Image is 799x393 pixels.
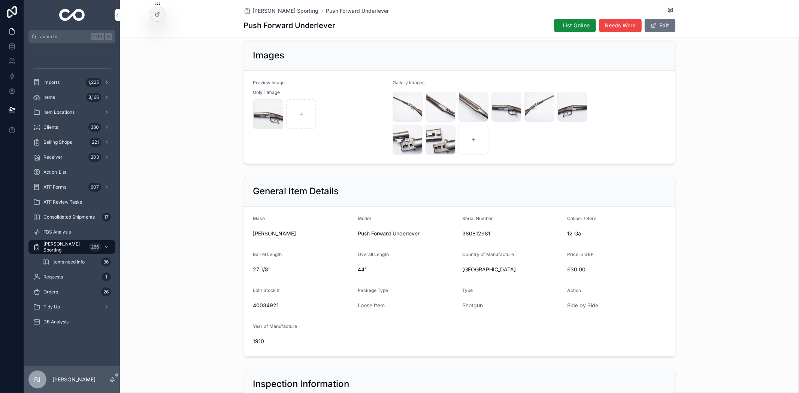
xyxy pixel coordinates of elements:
span: Only 1 Image [253,89,280,95]
h2: Inspection Information [253,378,349,390]
h2: Images [253,49,285,61]
button: Jump to...CtrlK [28,30,115,43]
div: scrollable content [24,43,120,338]
a: Shotgun [463,302,483,309]
a: Loose Item [358,302,385,309]
span: Package Type [358,287,388,293]
div: 266 [89,243,101,252]
span: Jump to... [40,34,88,40]
a: Action_List [28,165,115,179]
button: Needs Work [599,19,642,32]
h2: General Item Details [253,185,339,197]
span: [PERSON_NAME] Sporting [43,241,86,253]
a: Orders26 [28,285,115,299]
span: Action_List [43,169,66,175]
a: ATF Forms607 [28,180,115,194]
span: Make [253,216,265,221]
a: Items8,166 [28,91,115,104]
span: Barrel Length [253,252,282,257]
span: Ctrl [91,33,104,40]
button: List Online [554,19,596,32]
span: K [106,34,112,40]
a: FBS Analysis [28,225,115,239]
span: Lot / Stock # [253,287,280,293]
span: Needs Work [605,22,636,29]
span: List Online [563,22,590,29]
span: Caliber / Bore [567,216,596,221]
div: 607 [88,183,101,192]
span: 380812981 [463,230,562,237]
span: Clients [43,124,58,130]
a: Clients380 [28,121,115,134]
span: Push Forward Underlever [358,230,457,237]
span: Year of Manufacture [253,323,297,329]
a: Imports1,225 [28,76,115,89]
span: PJ [34,375,41,384]
p: [PERSON_NAME] [52,376,96,383]
span: Receiver [43,154,63,160]
span: ATF Forms [43,184,66,190]
span: [GEOGRAPHIC_DATA] [463,266,562,273]
div: 8,166 [86,93,101,102]
span: Action [567,287,581,293]
span: 44" [358,266,457,273]
span: Tidy Up [43,304,60,310]
a: Item Locations [28,106,115,119]
h1: Push Forward Underlever [244,20,336,31]
span: Overall Length [358,252,389,257]
span: Gallery Images [393,80,424,85]
a: [PERSON_NAME] Sporting [244,7,319,15]
div: 221 [90,138,101,147]
a: Push Forward Underlever [326,7,389,15]
span: Country of Manufacture [463,252,514,257]
a: ATF Review Tasks [28,195,115,209]
span: DB Analysis [43,319,69,325]
a: Consolidated Shipments17 [28,210,115,224]
span: [PERSON_NAME] Sporting [253,7,319,15]
a: Tidy Up [28,300,115,314]
span: Item Locations [43,109,75,115]
span: [PERSON_NAME] [253,230,352,237]
a: DB Analysis [28,315,115,329]
span: Items [43,94,55,100]
span: Requests [43,274,63,280]
span: Price in GBP [567,252,594,257]
span: Items need Info [52,259,85,265]
a: [PERSON_NAME] Sporting266 [28,240,115,254]
div: 36 [101,258,111,266]
span: Selling Shops [43,139,72,145]
div: 1 [102,272,111,281]
span: 12 Ga [567,230,666,237]
div: 17 [102,213,111,222]
button: Edit [645,19,675,32]
span: 27 1/8" [253,266,352,273]
span: £30.00 [567,266,666,273]
div: 26 [101,287,111,296]
span: Model [358,216,371,221]
span: Serial Number [463,216,493,221]
span: 40034921 [253,302,352,309]
span: Orders [43,289,58,295]
span: Preview Image [253,80,285,85]
a: Requests1 [28,270,115,284]
a: Items need Info36 [37,255,115,269]
span: Imports [43,79,60,85]
span: Type [463,287,473,293]
a: Receiver203 [28,150,115,164]
div: 1,225 [86,78,101,87]
a: Selling Shops221 [28,135,115,149]
a: Side by Side [567,302,598,309]
span: Consolidated Shipments [43,214,95,220]
span: 1910 [253,338,352,345]
span: ATF Review Tasks [43,199,82,205]
div: 203 [88,153,101,162]
div: 380 [88,123,101,132]
span: FBS Analysis [43,229,71,235]
img: App logo [59,9,85,21]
